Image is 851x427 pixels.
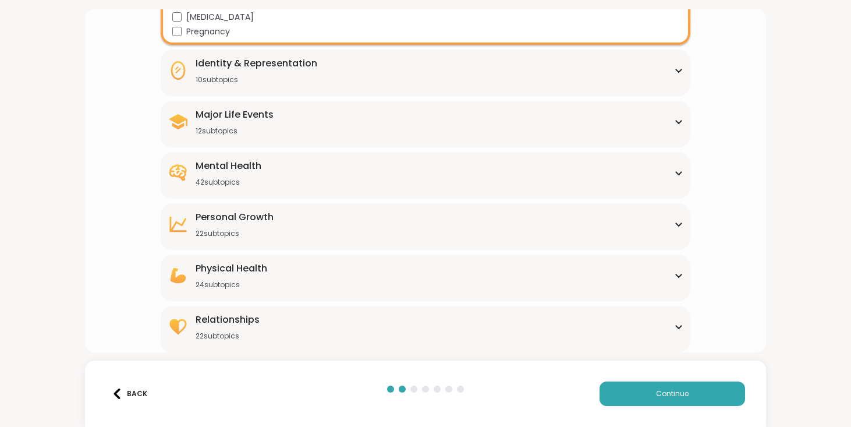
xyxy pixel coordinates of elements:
span: Continue [656,389,689,399]
div: Identity & Representation [196,57,317,70]
div: Physical Health [196,262,267,276]
div: Personal Growth [196,210,274,224]
div: Relationships [196,313,260,327]
span: [MEDICAL_DATA] [186,11,254,23]
div: 22 subtopics [196,331,260,341]
div: 12 subtopics [196,126,274,136]
span: Pregnancy [186,26,230,38]
div: 42 subtopics [196,178,261,187]
button: Continue [600,382,745,406]
div: Major Life Events [196,108,274,122]
div: Mental Health [196,159,261,173]
div: 24 subtopics [196,280,267,290]
div: Back [112,389,147,399]
div: 10 subtopics [196,75,317,84]
button: Back [106,382,153,406]
div: 22 subtopics [196,229,274,238]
